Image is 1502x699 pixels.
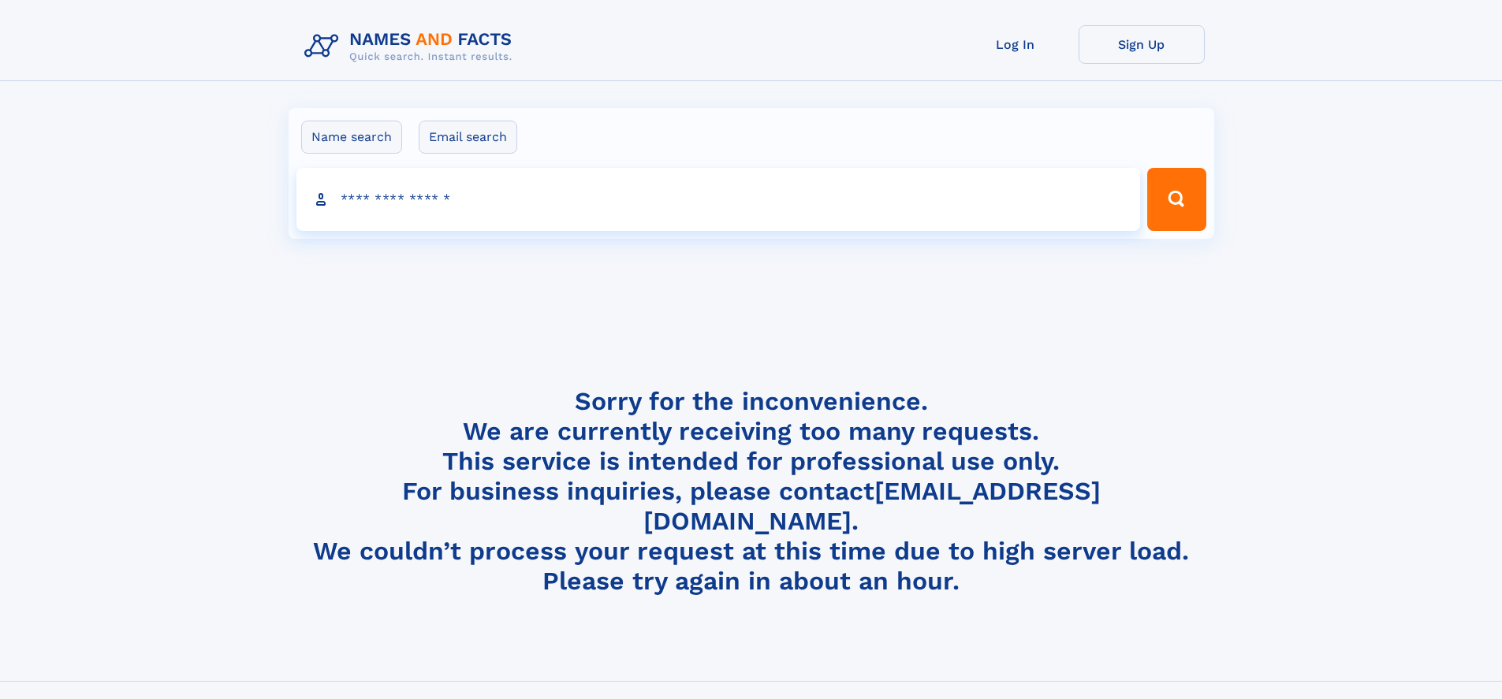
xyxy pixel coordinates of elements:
[419,121,517,154] label: Email search
[296,168,1141,231] input: search input
[298,386,1205,597] h4: Sorry for the inconvenience. We are currently receiving too many requests. This service is intend...
[643,476,1101,536] a: [EMAIL_ADDRESS][DOMAIN_NAME]
[952,25,1079,64] a: Log In
[1147,168,1206,231] button: Search Button
[298,25,525,68] img: Logo Names and Facts
[301,121,402,154] label: Name search
[1079,25,1205,64] a: Sign Up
